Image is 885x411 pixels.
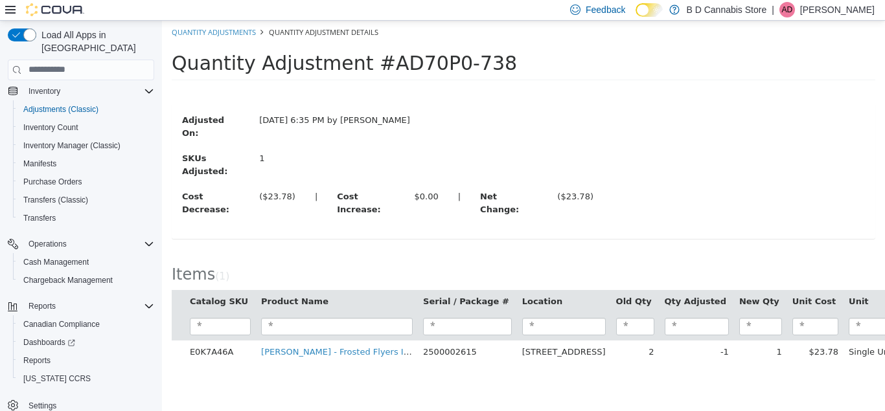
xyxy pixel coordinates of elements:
button: Manifests [13,155,159,173]
span: Chargeback Management [18,272,154,288]
img: Cova [26,3,84,16]
td: E0K7A46A [23,320,94,343]
small: ( ) [53,250,67,261]
td: 1 [572,320,625,343]
button: Reports [13,351,159,370]
button: Inventory [3,82,159,100]
span: Cash Management [23,257,89,267]
div: ($23.78) [97,170,133,183]
span: Transfers [23,213,56,223]
span: Adjustments (Classic) [23,104,98,115]
span: Transfers (Classic) [18,192,154,208]
button: [US_STATE] CCRS [13,370,159,388]
span: Chargeback Management [23,275,113,285]
button: Inventory [23,83,65,99]
label: Net Change: [308,170,385,195]
span: Items [10,245,53,263]
button: Inventory Manager (Classic) [13,137,159,155]
button: Qty Adjusted [503,274,567,287]
td: -1 [498,320,572,343]
span: Operations [23,236,154,252]
span: Inventory [29,86,60,96]
input: Dark Mode [636,3,663,17]
span: Purchase Orders [23,177,82,187]
label: Cost Decrease: [10,170,87,195]
button: Old Qty [454,274,492,287]
button: New Qty [577,274,620,287]
div: ($23.78) [395,170,431,183]
a: Manifests [18,156,62,172]
div: $0.00 [253,170,277,183]
button: Chargeback Management [13,271,159,289]
button: Reports [23,298,61,314]
span: Dashboards [23,337,75,348]
span: Canadian Compliance [23,319,100,329]
span: 1 [57,250,63,261]
label: SKUs Adjusted: [10,131,87,157]
span: Transfers (Classic) [23,195,88,205]
button: Inventory Count [13,118,159,137]
a: Dashboards [18,335,80,350]
a: Inventory Manager (Classic) [18,138,126,153]
span: Reports [23,355,51,366]
a: Canadian Compliance [18,317,105,332]
a: Inventory Count [18,120,84,135]
span: Manifests [18,156,154,172]
label: Cost Increase: [165,170,242,195]
span: Operations [29,239,67,249]
div: [DATE] 6:35 PM by [PERSON_NAME] [87,93,258,106]
button: Canadian Compliance [13,315,159,333]
span: Cash Management [18,254,154,270]
span: AD [782,2,793,17]
button: Adjustments (Classic) [13,100,159,118]
td: $23.78 [625,320,682,343]
span: Washington CCRS [18,371,154,386]
a: Dashboards [13,333,159,351]
button: Cash Management [13,253,159,271]
span: Quantity Adjustment Details [107,6,216,16]
span: Transfers [18,210,154,226]
p: | [772,2,774,17]
span: Settings [29,401,56,411]
span: Inventory Count [23,122,78,133]
span: Purchase Orders [18,174,154,190]
a: Reports [18,353,56,368]
a: Transfers (Classic) [18,192,93,208]
a: Chargeback Management [18,272,118,288]
span: Quantity Adjustment #AD70P0-738 [10,31,355,54]
label: | [286,170,308,183]
div: Aman Dhillon [779,2,795,17]
td: 2500002615 [256,320,355,343]
span: Reports [23,298,154,314]
span: Inventory Manager (Classic) [23,140,121,151]
span: [STREET_ADDRESS] [360,326,444,336]
a: Adjustments (Classic) [18,102,104,117]
button: Product Name [99,274,169,287]
td: 2 [449,320,498,343]
button: Operations [23,236,72,252]
span: Canadian Compliance [18,317,154,332]
button: Location [360,274,403,287]
a: [PERSON_NAME] - Frosted Flyers Infused Variety Pack - 2.5G [99,326,352,336]
button: Transfers [13,209,159,227]
button: Reports [3,297,159,315]
button: Operations [3,235,159,253]
button: Unit Cost [630,274,676,287]
button: Purchase Orders [13,173,159,191]
button: Unit [687,274,709,287]
button: Catalog SKU [28,274,89,287]
span: Inventory [23,83,154,99]
span: Inventory Count [18,120,154,135]
a: Cash Management [18,254,94,270]
a: [US_STATE] CCRS [18,371,96,386]
p: B D Cannabis Store [686,2,766,17]
span: Dashboards [18,335,154,350]
span: Feedback [586,3,625,16]
a: Purchase Orders [18,174,87,190]
a: Transfers [18,210,61,226]
button: Serial / Package # [261,274,350,287]
span: Adjustments (Classic) [18,102,154,117]
button: Transfers (Classic) [13,191,159,209]
span: Manifests [23,159,56,169]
